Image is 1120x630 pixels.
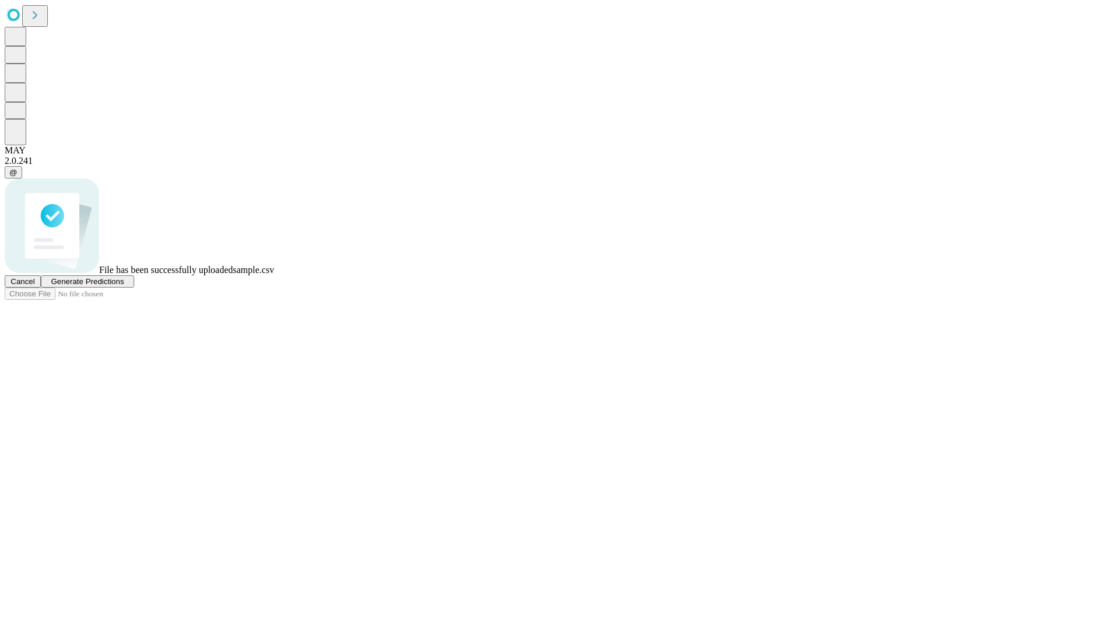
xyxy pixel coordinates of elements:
span: @ [9,168,17,177]
div: MAY [5,145,1115,156]
button: @ [5,166,22,178]
span: sample.csv [233,265,274,275]
span: Generate Predictions [51,277,124,286]
button: Generate Predictions [41,275,134,288]
div: 2.0.241 [5,156,1115,166]
span: Cancel [10,277,35,286]
button: Cancel [5,275,41,288]
span: File has been successfully uploaded [99,265,233,275]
